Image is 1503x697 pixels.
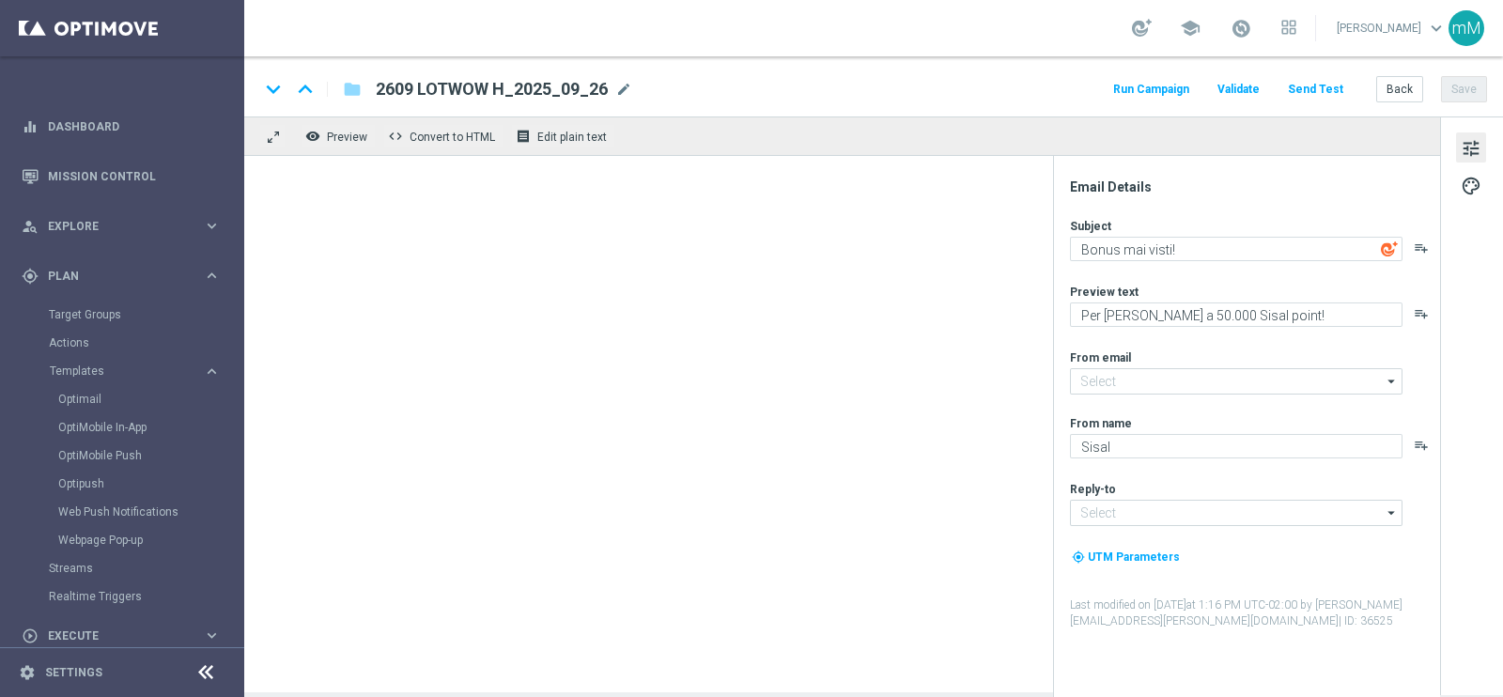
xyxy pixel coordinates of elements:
[1070,368,1402,395] input: Select
[21,269,222,284] button: gps_fixed Plan keyboard_arrow_right
[22,218,203,235] div: Explore
[615,81,632,98] span: mode_edit
[49,301,242,329] div: Target Groups
[49,582,242,611] div: Realtime Triggers
[1070,350,1131,365] label: From email
[58,504,195,519] a: Web Push Notifications
[58,441,242,470] div: OptiMobile Push
[49,329,242,357] div: Actions
[19,664,36,681] i: settings
[22,101,221,151] div: Dashboard
[49,561,195,576] a: Streams
[1070,178,1438,195] div: Email Details
[1414,306,1429,321] button: playlist_add
[305,129,320,144] i: remove_red_eye
[48,151,221,201] a: Mission Control
[376,78,608,101] span: 2609 LOTWOW H_2025_09_26
[58,448,195,463] a: OptiMobile Push
[58,533,195,548] a: Webpage Pop-up
[1461,174,1481,198] span: palette
[1215,77,1263,102] button: Validate
[58,470,242,498] div: Optipush
[1070,285,1139,300] label: Preview text
[21,119,222,134] button: equalizer Dashboard
[50,365,203,377] div: Templates
[1070,547,1182,567] button: my_location UTM Parameters
[343,78,362,101] i: folder
[1070,597,1438,629] label: Last modified on [DATE] at 1:16 PM UTC-02:00 by [PERSON_NAME][EMAIL_ADDRESS][PERSON_NAME][DOMAIN_...
[1461,136,1481,161] span: tune
[327,131,367,144] span: Preview
[1381,240,1398,257] img: optiGenie.svg
[1180,18,1201,39] span: school
[45,667,102,678] a: Settings
[341,74,364,104] button: folder
[259,75,287,103] i: keyboard_arrow_down
[58,413,242,441] div: OptiMobile In-App
[22,627,203,644] div: Execute
[22,151,221,201] div: Mission Control
[49,364,222,379] button: Templates keyboard_arrow_right
[291,75,319,103] i: keyboard_arrow_up
[1070,219,1111,234] label: Subject
[1339,614,1393,627] span: | ID: 36525
[48,221,203,232] span: Explore
[58,526,242,554] div: Webpage Pop-up
[1449,10,1484,46] div: mM
[537,131,607,144] span: Edit plain text
[203,627,221,644] i: keyboard_arrow_right
[22,218,39,235] i: person_search
[49,335,195,350] a: Actions
[21,628,222,643] button: play_circle_outline Execute keyboard_arrow_right
[1414,438,1429,453] button: playlist_add
[58,392,195,407] a: Optimail
[1414,240,1429,256] button: playlist_add
[48,101,221,151] a: Dashboard
[21,219,222,234] button: person_search Explore keyboard_arrow_right
[511,124,615,148] button: receipt Edit plain text
[1383,501,1402,525] i: arrow_drop_down
[301,124,376,148] button: remove_red_eye Preview
[1110,77,1192,102] button: Run Campaign
[21,169,222,184] button: Mission Control
[48,271,203,282] span: Plan
[1376,76,1423,102] button: Back
[58,385,242,413] div: Optimail
[1070,482,1116,497] label: Reply-to
[1456,132,1486,163] button: tune
[1441,76,1487,102] button: Save
[388,129,403,144] span: code
[22,268,203,285] div: Plan
[49,357,242,554] div: Templates
[1072,550,1085,564] i: my_location
[410,131,495,144] span: Convert to HTML
[1383,369,1402,394] i: arrow_drop_down
[48,630,203,642] span: Execute
[22,118,39,135] i: equalizer
[58,476,195,491] a: Optipush
[1335,14,1449,42] a: [PERSON_NAME]keyboard_arrow_down
[1088,550,1180,564] span: UTM Parameters
[22,268,39,285] i: gps_fixed
[1456,170,1486,200] button: palette
[49,589,195,604] a: Realtime Triggers
[383,124,504,148] button: code Convert to HTML
[22,627,39,644] i: play_circle_outline
[49,554,242,582] div: Streams
[203,267,221,285] i: keyboard_arrow_right
[1217,83,1260,96] span: Validate
[516,129,531,144] i: receipt
[50,365,184,377] span: Templates
[1070,500,1402,526] input: Select
[203,217,221,235] i: keyboard_arrow_right
[203,363,221,380] i: keyboard_arrow_right
[1285,77,1346,102] button: Send Test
